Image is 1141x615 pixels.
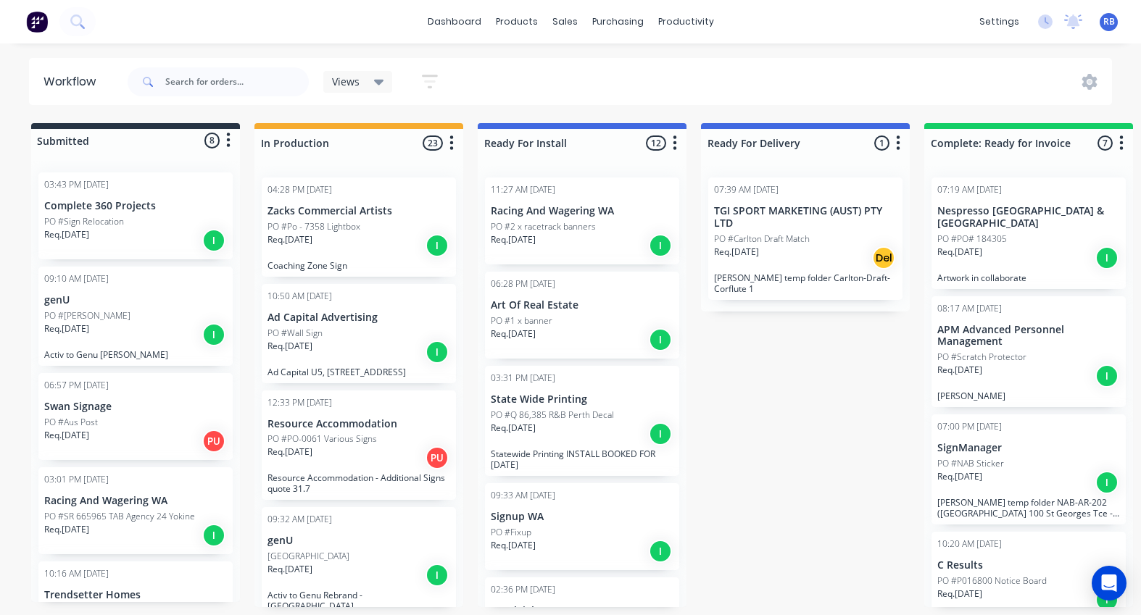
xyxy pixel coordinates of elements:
[932,296,1126,408] div: 08:17 AM [DATE]APM Advanced Personnel ManagementPO #Scratch ProtectorReq.[DATE]I[PERSON_NAME]
[937,457,1004,470] p: PO #NAB Sticker
[937,587,982,601] p: Req. [DATE]
[44,379,109,392] div: 06:57 PM [DATE]
[267,233,312,246] p: Req. [DATE]
[491,372,555,385] div: 03:31 PM [DATE]
[267,550,349,563] p: [GEOGRAPHIC_DATA]
[38,267,233,366] div: 09:10 AM [DATE]genUPO #[PERSON_NAME]Req.[DATE]IActiv to Genu [PERSON_NAME]
[485,483,679,570] div: 09:33 AM [DATE]Signup WAPO #FixupReq.[DATE]I
[44,228,89,241] p: Req. [DATE]
[44,495,227,507] p: Racing And Wagering WA
[202,524,225,547] div: I
[491,314,552,327] p: PO #1 x banner
[267,396,332,409] div: 12:33 PM [DATE]
[932,177,1126,289] div: 07:19 AM [DATE]Nespresso [GEOGRAPHIC_DATA] & [GEOGRAPHIC_DATA]PO #PO# 184305Req.[DATE]IArtwork in...
[420,11,489,33] a: dashboard
[267,563,312,576] p: Req. [DATE]
[267,535,450,547] p: genU
[714,183,779,196] div: 07:39 AM [DATE]
[1095,246,1119,269] div: I
[44,589,227,601] p: Trendsetter Homes
[714,205,897,230] p: TGI SPORT MARKETING (AUST) PTY LTD
[491,489,555,502] div: 09:33 AM [DATE]
[1095,364,1119,388] div: I
[202,323,225,346] div: I
[937,351,1026,364] p: PO #Scratch Protector
[585,11,651,33] div: purchasing
[491,205,673,217] p: Racing And Wagering WA
[267,418,450,430] p: Resource Accommodation
[937,183,1002,196] div: 07:19 AM [DATE]
[491,448,673,470] p: Statewide Printing INSTALL BOOKED FOR [DATE]
[491,277,555,290] div: 06:28 PM [DATE]
[44,401,227,413] p: Swan Signage
[44,567,109,580] div: 10:16 AM [DATE]
[937,537,1002,551] div: 10:20 AM [DATE]
[44,416,98,429] p: PO #Aus Post
[267,367,450,377] p: Ad Capital U5, [STREET_ADDRESS]
[649,540,672,563] div: I
[491,583,555,596] div: 02:36 PM [DATE]
[44,523,89,536] p: Req. [DATE]
[937,364,982,377] p: Req. [DATE]
[267,220,360,233] p: PO #Po - 7358 Lightbox
[489,11,545,33] div: products
[491,409,614,422] p: PO #Q 86,385 R&B Perth Decal
[937,390,1120,401] p: [PERSON_NAME]
[714,233,810,246] p: PO #Carlton Draft Match
[491,422,536,435] p: Req. [DATE]
[262,177,456,277] div: 04:28 PM [DATE]Zacks Commercial ArtistsPO #Po - 7358 LightboxReq.[DATE]ICoaching Zone Sign
[267,290,332,303] div: 10:50 AM [DATE]
[937,420,1002,433] div: 07:00 PM [DATE]
[44,322,89,335] p: Req. [DATE]
[485,177,679,264] div: 11:27 AM [DATE]Racing And Wagering WAPO #2 x racetrack bannersReq.[DATE]I
[44,215,124,228] p: PO #Sign Relocation
[38,172,233,259] div: 03:43 PM [DATE]Complete 360 ProjectsPO #Sign RelocationReq.[DATE]I
[426,340,449,364] div: I
[26,11,48,33] img: Factory
[44,200,227,212] p: Complete 360 Projects
[44,178,109,191] div: 03:43 PM [DATE]
[1092,566,1127,601] div: Open Intercom Messenger
[708,177,903,300] div: 07:39 AM [DATE]TGI SPORT MARKETING (AUST) PTY LTDPO #Carlton Draft MatchReq.[DATE]Del[PERSON_NAME...
[1103,15,1115,28] span: RB
[491,526,531,539] p: PO #Fixup
[44,294,227,306] p: genU
[485,272,679,359] div: 06:28 PM [DATE]Art Of Real EstatePO #1 x bannerReq.[DATE]I
[267,183,332,196] div: 04:28 PM [DATE]
[267,260,450,271] p: Coaching Zone Sign
[937,497,1120,519] p: [PERSON_NAME] temp folder NAB-AR-202 ([GEOGRAPHIC_DATA] 100 St Georges Tce - Waste Bin Decal) Rev...
[545,11,585,33] div: sales
[649,328,672,351] div: I
[267,205,450,217] p: Zacks Commercial Artists
[44,429,89,442] p: Req. [DATE]
[714,272,897,294] p: [PERSON_NAME] temp folder Carlton-Draft-Corflute 1
[267,311,450,324] p: Ad Capital Advertising
[267,590,450,611] p: Activ to Genu Rebrand - [GEOGRAPHIC_DATA]
[972,11,1026,33] div: settings
[714,246,759,259] p: Req. [DATE]
[491,393,673,406] p: State Wide Printing
[1095,471,1119,494] div: I
[937,574,1047,587] p: PO #P016800 Notice Board
[937,233,1007,246] p: PO #PO# 184305
[649,422,672,445] div: I
[937,272,1120,283] p: Artwork in collaborate
[937,246,982,259] p: Req. [DATE]
[491,299,673,311] p: Art Of Real Estate
[872,246,895,269] div: Del
[491,233,536,246] p: Req. [DATE]
[202,229,225,252] div: I
[267,327,323,340] p: PO #Wall Sign
[937,470,982,483] p: Req. [DATE]
[937,442,1120,454] p: SignManager
[44,473,109,486] div: 03:01 PM [DATE]
[491,511,673,523] p: Signup WA
[262,284,456,383] div: 10:50 AM [DATE]Ad Capital AdvertisingPO #Wall SignReq.[DATE]IAd Capital U5, [STREET_ADDRESS]
[38,373,233,460] div: 06:57 PM [DATE]Swan SignagePO #Aus PostReq.[DATE]PU
[262,390,456,501] div: 12:33 PM [DATE]Resource AccommodationPO #PO-0061 Various SignsReq.[DATE]PUResource Accommodation ...
[332,74,360,89] span: Views
[267,513,332,526] div: 09:32 AM [DATE]
[267,472,450,494] p: Resource Accommodation - Additional Signs quote 31.7
[43,73,103,91] div: Workflow
[491,220,596,233] p: PO #2 x racetrack banners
